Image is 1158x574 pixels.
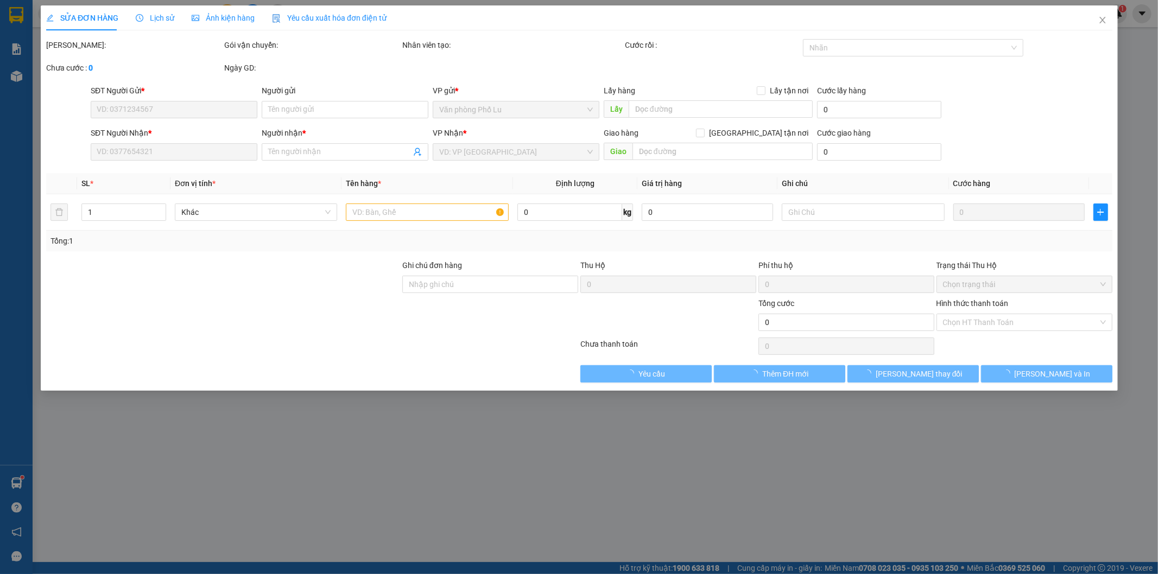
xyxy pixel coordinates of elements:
[192,14,255,22] span: Ảnh kiện hàng
[556,179,594,188] span: Định lượng
[224,62,400,74] div: Ngày GD:
[262,85,428,97] div: Người gửi
[46,14,54,22] span: edit
[224,39,400,51] div: Gói vận chuyển:
[154,212,166,220] span: Decrease Value
[262,127,428,139] div: Người nhận
[272,14,281,23] img: icon
[765,85,813,97] span: Lấy tận nơi
[433,85,599,97] div: VP gửi
[953,203,1084,221] input: 0
[88,63,93,72] b: 0
[402,261,462,270] label: Ghi chú đơn hàng
[346,179,381,188] span: Tên hàng
[46,62,222,74] div: Chưa cước :
[817,86,866,95] label: Cước lấy hàng
[1087,5,1117,36] button: Close
[1093,203,1108,221] button: plus
[980,365,1112,382] button: [PERSON_NAME] và In
[154,204,166,212] span: Increase Value
[175,179,216,188] span: Đơn vị tính
[777,173,948,194] th: Ghi chú
[579,338,757,357] div: Chưa thanh toán
[622,203,633,221] span: kg
[632,143,813,160] input: Dọc đường
[603,100,628,118] span: Lấy
[413,148,422,156] span: user-add
[628,100,813,118] input: Dọc đường
[953,179,990,188] span: Cước hàng
[603,86,635,95] span: Lấy hàng
[847,365,978,382] button: [PERSON_NAME] thay đổi
[439,101,593,118] span: Văn phòng Phố Lu
[81,179,90,188] span: SL
[580,261,605,270] span: Thu Hộ
[46,39,222,51] div: [PERSON_NAME]:
[272,14,387,22] span: Yêu cầu xuất hóa đơn điện tử
[603,143,632,160] span: Giao
[705,127,813,139] span: [GEOGRAPHIC_DATA] tận nơi
[1093,208,1107,216] span: plus
[157,206,163,212] span: up
[624,39,800,51] div: Cước rồi :
[817,101,941,118] input: Cước lấy hàng
[864,369,876,377] span: loading
[936,299,1008,308] label: Hình thức thanh toán
[402,276,578,293] input: Ghi chú đơn hàng
[580,365,712,382] button: Yêu cầu
[136,14,174,22] span: Lịch sử
[876,368,963,380] span: [PERSON_NAME] thay đổi
[46,14,118,22] span: SỬA ĐƠN HÀNG
[157,213,163,220] span: down
[762,368,808,380] span: Thêm ĐH mới
[346,203,508,221] input: VD: Bàn, Ghế
[782,203,944,221] input: Ghi Chú
[942,276,1105,292] span: Chọn trạng thái
[817,129,871,137] label: Cước giao hàng
[1098,16,1106,24] span: close
[402,39,623,51] div: Nhân viên tạo:
[433,129,463,137] span: VP Nhận
[192,14,199,22] span: picture
[181,204,331,220] span: Khác
[91,127,257,139] div: SĐT Người Nhận
[713,365,845,382] button: Thêm ĐH mới
[50,235,447,247] div: Tổng: 1
[758,259,934,276] div: Phí thu hộ
[627,369,638,377] span: loading
[642,179,682,188] span: Giá trị hàng
[936,259,1112,271] div: Trạng thái Thu Hộ
[603,129,638,137] span: Giao hàng
[750,369,762,377] span: loading
[136,14,143,22] span: clock-circle
[50,203,68,221] button: delete
[1014,368,1090,380] span: [PERSON_NAME] và In
[1002,369,1014,377] span: loading
[758,299,794,308] span: Tổng cước
[91,85,257,97] div: SĐT Người Gửi
[817,143,941,161] input: Cước giao hàng
[638,368,665,380] span: Yêu cầu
